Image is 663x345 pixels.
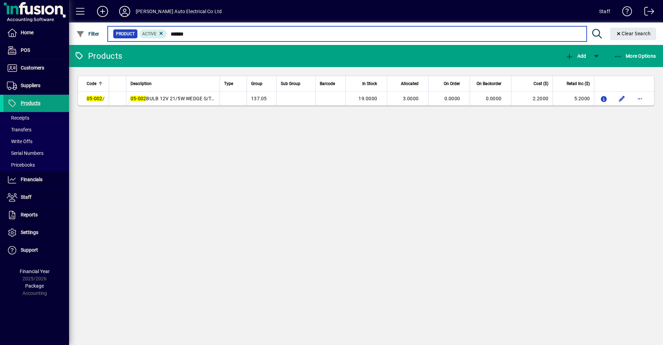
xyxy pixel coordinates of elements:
[21,194,31,200] span: Staff
[131,80,152,87] span: Description
[25,283,44,289] span: Package
[21,177,42,182] span: Financials
[7,139,32,144] span: Write Offs
[3,206,69,224] a: Reports
[616,93,627,104] button: Edit
[3,124,69,136] a: Transfers
[320,80,335,87] span: Barcode
[3,59,69,77] a: Customers
[614,53,656,59] span: More Options
[87,96,105,101] span: /
[21,212,38,217] span: Reports
[3,77,69,94] a: Suppliers
[21,83,40,88] span: Suppliers
[444,80,460,87] span: On Order
[140,29,167,38] mat-chip: Activation Status: Active
[87,80,96,87] span: Code
[3,24,69,41] a: Home
[564,50,588,62] button: Add
[565,53,586,59] span: Add
[281,80,311,87] div: Sub Group
[142,31,156,36] span: Active
[20,269,50,274] span: Financial Year
[87,80,105,87] div: Code
[3,224,69,241] a: Settings
[634,93,645,104] button: More options
[3,112,69,124] a: Receipts
[251,96,267,101] span: 137.05
[358,96,377,101] span: 19.0000
[3,189,69,206] a: Staff
[131,96,146,101] em: 05-002
[444,96,460,101] span: 0.0000
[224,80,242,87] div: Type
[75,28,101,40] button: Filter
[639,1,654,24] a: Logout
[21,65,44,71] span: Customers
[612,50,658,62] button: More Options
[320,80,341,87] div: Barcode
[21,247,38,253] span: Support
[87,96,103,101] em: 05-002
[477,80,501,87] span: On Backorder
[616,31,651,36] span: Clear Search
[116,30,135,37] span: Product
[610,28,656,40] button: Clear
[251,80,262,87] span: Group
[76,31,99,37] span: Filter
[486,96,502,101] span: 0.0000
[7,162,35,168] span: Pricebooks
[21,47,30,53] span: POS
[617,1,632,24] a: Knowledge Base
[362,80,377,87] span: In Stock
[251,80,272,87] div: Group
[7,127,31,132] span: Transfers
[3,171,69,188] a: Financials
[136,6,222,17] div: [PERSON_NAME] Auto Electrical Co Ltd
[281,80,300,87] span: Sub Group
[3,242,69,259] a: Support
[131,96,219,101] span: BULB 12V 21/5W WEDGE S/TAIL
[3,159,69,171] a: Pricebooks
[3,42,69,59] a: POS
[114,5,136,18] button: Profile
[552,92,594,105] td: 5.2000
[474,80,508,87] div: On Backorder
[3,147,69,159] a: Serial Numbers
[3,136,69,147] a: Write Offs
[7,150,44,156] span: Serial Numbers
[534,80,548,87] span: Cost ($)
[599,6,610,17] div: Staff
[391,80,425,87] div: Allocated
[511,92,552,105] td: 2.2000
[350,80,383,87] div: In Stock
[403,96,419,101] span: 3.0000
[131,80,215,87] div: Description
[74,50,122,62] div: Products
[21,100,40,106] span: Products
[433,80,466,87] div: On Order
[567,80,590,87] span: Retail Inc ($)
[92,5,114,18] button: Add
[21,30,33,35] span: Home
[224,80,233,87] span: Type
[401,80,419,87] span: Allocated
[7,115,29,121] span: Receipts
[21,230,38,235] span: Settings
